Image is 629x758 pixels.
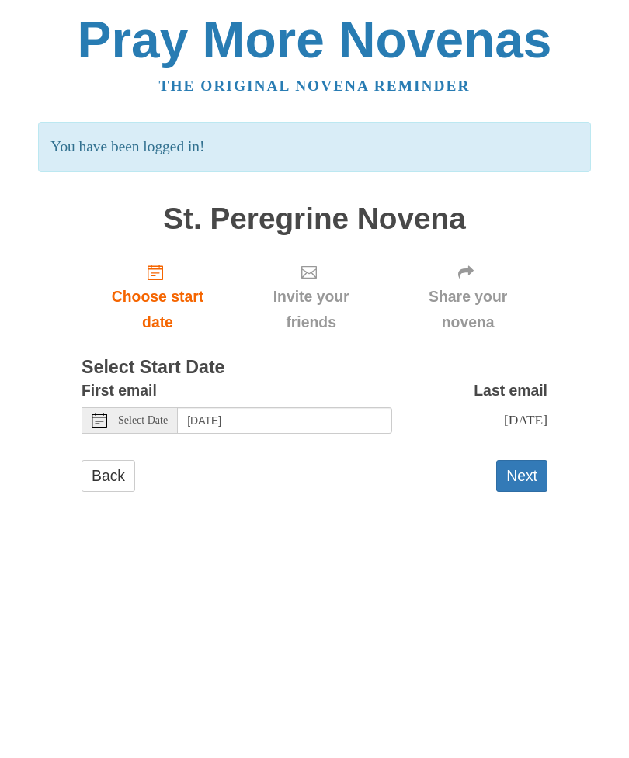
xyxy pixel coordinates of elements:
[404,284,532,335] span: Share your novena
[388,251,547,343] div: Click "Next" to confirm your start date first.
[97,284,218,335] span: Choose start date
[82,378,157,403] label: First email
[38,122,590,172] p: You have been logged in!
[78,11,552,68] a: Pray More Novenas
[474,378,547,403] label: Last email
[82,460,135,492] a: Back
[496,460,547,492] button: Next
[82,251,234,343] a: Choose start date
[159,78,471,94] a: The original novena reminder
[82,358,547,378] h3: Select Start Date
[504,412,547,427] span: [DATE]
[234,251,388,343] div: Click "Next" to confirm your start date first.
[82,202,547,236] h1: St. Peregrine Novena
[249,284,373,335] span: Invite your friends
[118,415,168,426] span: Select Date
